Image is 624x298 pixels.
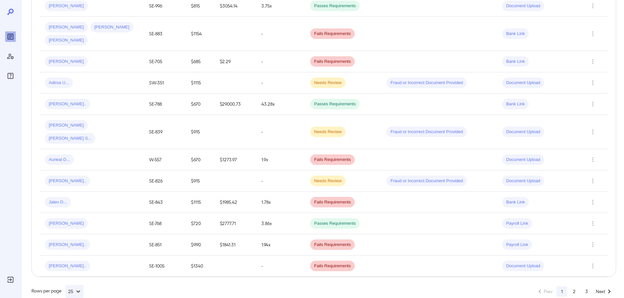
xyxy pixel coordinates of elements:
[588,218,598,229] button: Row Actions
[502,263,544,269] span: Document Upload
[387,129,467,135] span: Fraud or Incorrect Document Provided
[588,127,598,137] button: Row Actions
[256,149,305,170] td: 1.9x
[186,17,215,51] td: $1154
[569,286,579,297] button: Go to page 2
[310,80,346,86] span: Needs Review
[310,263,355,269] span: Fails Requirements
[186,115,215,149] td: $915
[557,286,567,297] button: page 1
[256,234,305,255] td: 1.94x
[310,59,355,65] span: Fails Requirements
[186,192,215,213] td: $1115
[502,59,529,65] span: Bank Link
[186,234,215,255] td: $990
[66,285,84,298] button: 25
[310,199,355,205] span: Fails Requirements
[45,135,95,142] span: [PERSON_NAME] S...
[387,178,467,184] span: Fraud or Incorrect Document Provided
[215,149,256,170] td: $1273.97
[256,72,305,94] td: -
[144,255,185,277] td: SE-1005
[310,242,355,248] span: Fails Requirements
[144,72,185,94] td: SW-351
[310,157,355,163] span: Fails Requirements
[310,220,360,227] span: Passes Requirements
[310,129,346,135] span: Needs Review
[588,154,598,165] button: Row Actions
[502,157,544,163] span: Document Upload
[502,242,532,248] span: Payroll Link
[256,192,305,213] td: 1.78x
[45,80,73,86] span: Adiroa U...
[215,213,256,234] td: $2777.71
[588,239,598,250] button: Row Actions
[90,24,133,30] span: [PERSON_NAME]
[310,101,360,107] span: Passes Requirements
[5,274,16,285] div: Log Out
[144,17,185,51] td: SE-883
[588,176,598,186] button: Row Actions
[186,94,215,115] td: $670
[502,3,544,9] span: Document Upload
[256,115,305,149] td: -
[5,51,16,61] div: Manage Users
[45,199,71,205] span: Jalen D...
[45,122,88,129] span: [PERSON_NAME]
[533,286,616,297] nav: pagination navigation
[45,101,90,107] span: [PERSON_NAME]..
[45,157,74,163] span: Aurieal D...
[31,285,84,298] div: Rows per page
[502,129,544,135] span: Document Upload
[186,213,215,234] td: $720
[186,72,215,94] td: $1115
[502,220,532,227] span: Payroll Link
[186,255,215,277] td: $1340
[45,178,90,184] span: [PERSON_NAME]..
[502,199,529,205] span: Bank Link
[502,31,529,37] span: Bank Link
[45,263,90,269] span: [PERSON_NAME]..
[215,234,256,255] td: $1841.31
[387,80,467,86] span: Fraud or Incorrect Document Provided
[256,94,305,115] td: 43.28x
[186,51,215,72] td: $685
[45,242,90,248] span: [PERSON_NAME]..
[45,37,88,44] span: [PERSON_NAME]
[215,94,256,115] td: $29000.73
[186,149,215,170] td: $670
[588,56,598,67] button: Row Actions
[45,59,88,65] span: [PERSON_NAME]
[5,71,16,81] div: FAQ
[215,51,256,72] td: $2.29
[215,192,256,213] td: $1985.42
[5,31,16,42] div: Reports
[588,28,598,39] button: Row Actions
[588,261,598,271] button: Row Actions
[310,3,360,9] span: Passes Requirements
[144,51,185,72] td: SE-705
[502,178,544,184] span: Document Upload
[256,255,305,277] td: -
[45,3,88,9] span: [PERSON_NAME]
[588,1,598,11] button: Row Actions
[144,213,185,234] td: SE-768
[144,149,185,170] td: W-557
[310,31,355,37] span: Fails Requirements
[581,286,592,297] button: Go to page 3
[588,197,598,207] button: Row Actions
[144,234,185,255] td: SE-851
[144,115,185,149] td: SE-839
[45,24,88,30] span: [PERSON_NAME]
[588,99,598,109] button: Row Actions
[256,51,305,72] td: -
[144,94,185,115] td: SE-788
[502,80,544,86] span: Document Upload
[144,170,185,192] td: SE-826
[594,286,615,297] button: Go to next page
[256,17,305,51] td: -
[588,78,598,88] button: Row Actions
[144,192,185,213] td: SE-843
[186,170,215,192] td: $915
[45,220,88,227] span: [PERSON_NAME]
